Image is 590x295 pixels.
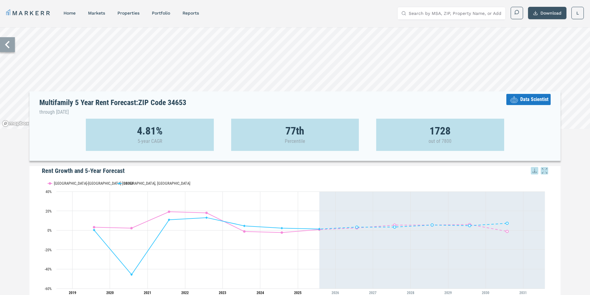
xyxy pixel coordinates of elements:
[6,9,51,17] a: MARKERR
[124,181,133,186] text: 34653
[47,228,52,233] text: 0%
[482,291,489,295] tspan: 2030
[152,11,170,15] a: Portfolio
[39,99,186,116] h1: Multifamily 5 Year Rent Forecast: ZIP Code 34653
[45,267,52,271] text: -40%
[332,291,339,295] tspan: 2026
[168,218,170,221] path: Thursday, 29 Jul, 20:00, 10.87. 34653.
[576,10,579,16] span: L
[144,291,151,295] tspan: 2021
[205,212,208,214] path: Friday, 29 Jul, 20:00, 17.92. Tampa-St. Petersburg-Clearwater, FL.
[506,230,509,233] path: Monday, 29 Jul, 20:00, -1.13. Tampa-St. Petersburg-Clearwater, FL.
[444,291,452,295] tspan: 2029
[356,226,358,228] path: Wednesday, 29 Jul, 20:00, 3.28. 34653.
[93,226,95,228] path: Monday, 29 Jul, 20:00, 3.21. Tampa-St. Petersburg-Clearwater, FL.
[469,224,471,227] path: Sunday, 29 Jul, 20:00, 4.78. 34653.
[520,291,527,295] tspan: 2031
[45,248,52,252] text: -20%
[369,291,377,295] tspan: 2027
[285,128,304,134] strong: 77th
[281,227,283,229] path: Monday, 29 Jul, 20:00, 2.21. 34653.
[64,11,76,15] a: home
[429,138,451,144] p: out of 7800
[356,222,509,228] g: 34653, line 4 of 4 with 5 data points.
[520,96,548,103] span: Data Scientist
[281,231,283,234] path: Monday, 29 Jul, 20:00, -2.33. Tampa-St. Petersburg-Clearwater, FL.
[243,225,246,227] path: Saturday, 29 Jul, 20:00, 4.56. 34653.
[506,222,509,225] path: Monday, 29 Jul, 20:00, 7.23. 34653.
[285,138,305,144] p: Percentile
[88,11,105,15] a: markets
[182,291,189,295] tspan: 2022
[45,287,52,291] text: -60%
[394,226,396,228] path: Thursday, 29 Jul, 20:00, 3.32. 34653.
[257,291,264,295] tspan: 2024
[205,216,208,219] path: Friday, 29 Jul, 20:00, 13.04. 34653.
[429,128,451,134] strong: 1728
[506,94,551,105] button: Data Scientist
[528,7,566,19] button: Download
[137,128,163,134] strong: 4.81%
[294,291,302,295] tspan: 2025
[168,210,170,213] path: Thursday, 29 Jul, 20:00, 19.15. Tampa-St. Petersburg-Clearwater, FL.
[571,7,584,19] button: L
[130,227,133,229] path: Wednesday, 29 Jul, 20:00, 2.22. Tampa-St. Petersburg-Clearwater, FL.
[243,230,246,233] path: Saturday, 29 Jul, 20:00, -1.23. Tampa-St. Petersburg-Clearwater, FL.
[138,138,162,144] p: 5-year CAGR
[39,108,186,116] p: through [DATE]
[42,166,548,175] h5: Rent Growth and 5-Year Forecast
[409,7,502,20] input: Search by MSA, ZIP, Property Name, or Address
[183,11,199,15] a: reports
[106,291,114,295] tspan: 2020
[54,181,190,186] text: [GEOGRAPHIC_DATA]-[GEOGRAPHIC_DATA]-[GEOGRAPHIC_DATA], [GEOGRAPHIC_DATA]
[130,273,133,276] path: Wednesday, 29 Jul, 20:00, -45.68. 34653.
[2,120,29,127] a: Mapbox logo
[431,224,434,226] path: Saturday, 29 Jul, 20:00, 5.47. 34653.
[117,11,139,15] a: properties
[69,291,76,295] tspan: 2019
[407,291,414,295] tspan: 2028
[219,291,227,295] tspan: 2023
[93,229,95,231] path: Monday, 29 Jul, 20:00, 0.31. 34653.
[46,209,52,214] text: 20%
[46,190,52,194] text: 40%
[318,228,321,230] path: Tuesday, 29 Jul, 20:00, 1.31. 34653.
